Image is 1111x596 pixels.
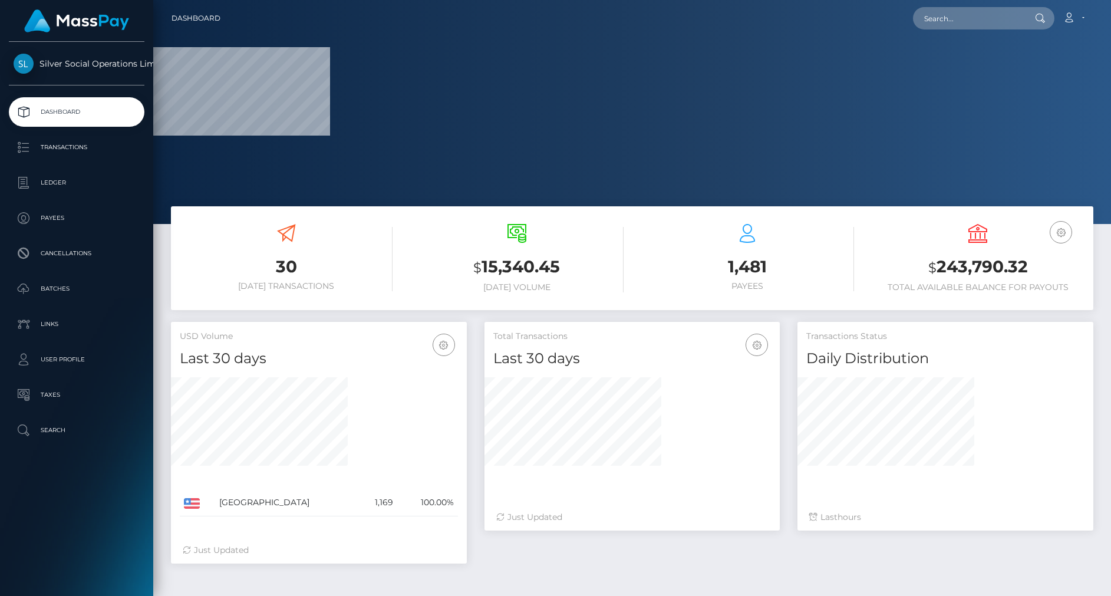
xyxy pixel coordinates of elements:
h5: Total Transactions [493,331,772,343]
h6: Total Available Balance for Payouts [872,282,1084,292]
h3: 243,790.32 [872,255,1084,279]
div: Just Updated [496,511,769,523]
h3: 1,481 [641,255,854,278]
a: Search [9,416,144,445]
h6: [DATE] Volume [410,282,623,292]
a: Batches [9,274,144,304]
p: User Profile [14,351,140,368]
h5: USD Volume [180,331,458,343]
p: Transactions [14,139,140,156]
p: Cancellations [14,245,140,262]
h4: Last 30 days [180,348,458,369]
p: Search [14,422,140,439]
p: Dashboard [14,103,140,121]
h5: Transactions Status [806,331,1084,343]
p: Payees [14,209,140,227]
p: Links [14,315,140,333]
a: User Profile [9,345,144,374]
img: US.png [184,498,200,509]
h4: Last 30 days [493,348,772,369]
a: Dashboard [172,6,220,31]
h3: 15,340.45 [410,255,623,279]
a: Ledger [9,168,144,197]
h4: Daily Distribution [806,348,1084,369]
td: [GEOGRAPHIC_DATA] [215,489,359,516]
p: Ledger [14,174,140,192]
p: Taxes [14,386,140,404]
a: Cancellations [9,239,144,268]
h3: 30 [180,255,393,278]
a: Dashboard [9,97,144,127]
a: Payees [9,203,144,233]
img: Silver Social Operations Limited [14,54,34,74]
span: Silver Social Operations Limited [9,58,144,69]
p: Batches [14,280,140,298]
h6: Payees [641,281,854,291]
img: MassPay Logo [24,9,129,32]
a: Transactions [9,133,144,162]
td: 1,169 [359,489,398,516]
h6: [DATE] Transactions [180,281,393,291]
a: Taxes [9,380,144,410]
div: Last hours [809,511,1082,523]
small: $ [928,259,937,276]
a: Links [9,309,144,339]
td: 100.00% [397,489,457,516]
input: Search... [913,7,1024,29]
div: Just Updated [183,544,455,557]
small: $ [473,259,482,276]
